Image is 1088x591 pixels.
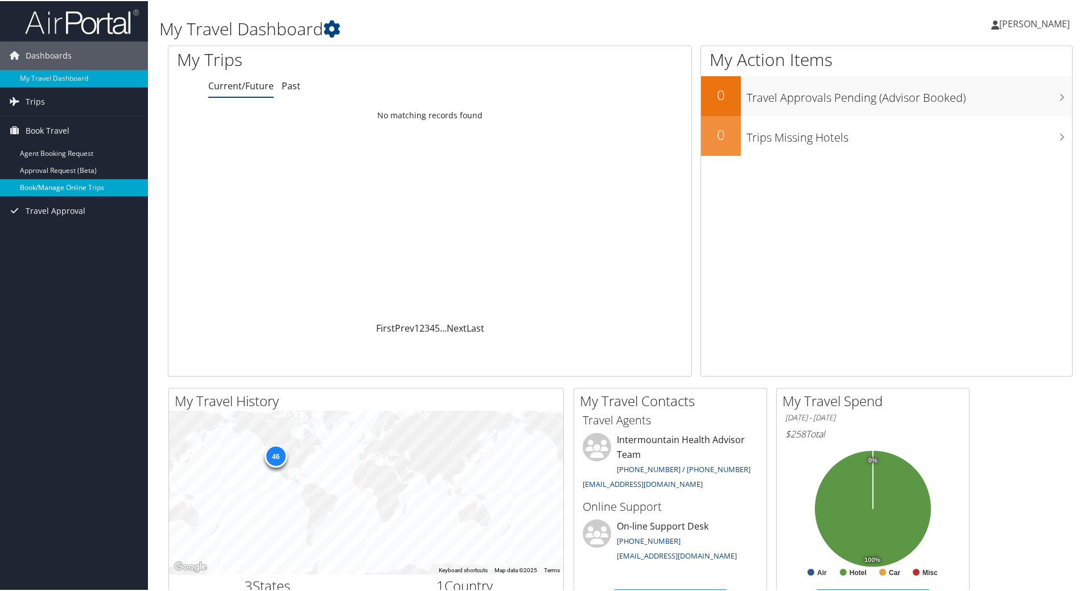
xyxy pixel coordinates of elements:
text: Air [817,568,827,576]
text: Misc [922,568,938,576]
tspan: 100% [864,556,880,563]
h3: Trips Missing Hotels [747,123,1072,144]
a: [EMAIL_ADDRESS][DOMAIN_NAME] [583,478,703,488]
h3: Travel Agents [583,411,758,427]
span: Travel Approval [26,196,85,224]
a: Prev [395,321,414,333]
h3: Online Support [583,498,758,514]
h2: My Travel Spend [782,390,969,410]
a: 0Travel Approvals Pending (Advisor Booked) [701,75,1072,115]
h2: 0 [701,84,741,104]
li: Intermountain Health Advisor Team [577,432,764,493]
h2: My Travel History [175,390,563,410]
img: Google [172,559,209,573]
a: [PHONE_NUMBER] / [PHONE_NUMBER] [617,463,751,473]
a: Terms (opens in new tab) [544,566,560,572]
a: Next [447,321,467,333]
h1: My Trips [177,47,465,71]
span: … [440,321,447,333]
h1: My Travel Dashboard [159,16,774,40]
button: Keyboard shortcuts [439,565,488,573]
a: Current/Future [208,78,274,91]
a: 5 [435,321,440,333]
span: Dashboards [26,40,72,69]
a: Last [467,321,484,333]
span: Book Travel [26,115,69,144]
span: [PERSON_NAME] [999,16,1070,29]
text: Hotel [850,568,867,576]
h6: [DATE] - [DATE] [785,411,961,422]
a: [PHONE_NUMBER] [617,535,681,545]
a: 3 [425,321,430,333]
a: [EMAIL_ADDRESS][DOMAIN_NAME] [617,549,737,560]
a: 0Trips Missing Hotels [701,115,1072,155]
tspan: 0% [868,456,877,463]
h2: 0 [701,124,741,143]
a: [PERSON_NAME] [991,6,1081,40]
td: No matching records found [168,104,691,125]
a: First [376,321,395,333]
h6: Total [785,427,961,439]
a: 1 [414,321,419,333]
span: Map data ©2025 [494,566,537,572]
div: 46 [264,444,287,466]
a: 2 [419,321,425,333]
a: 4 [430,321,435,333]
h2: My Travel Contacts [580,390,766,410]
h1: My Action Items [701,47,1072,71]
img: airportal-logo.png [25,7,139,34]
a: Open this area in Google Maps (opens a new window) [172,559,209,573]
li: On-line Support Desk [577,518,764,565]
text: Car [889,568,900,576]
h3: Travel Approvals Pending (Advisor Booked) [747,83,1072,105]
span: $258 [785,427,806,439]
a: Past [282,78,300,91]
span: Trips [26,86,45,115]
